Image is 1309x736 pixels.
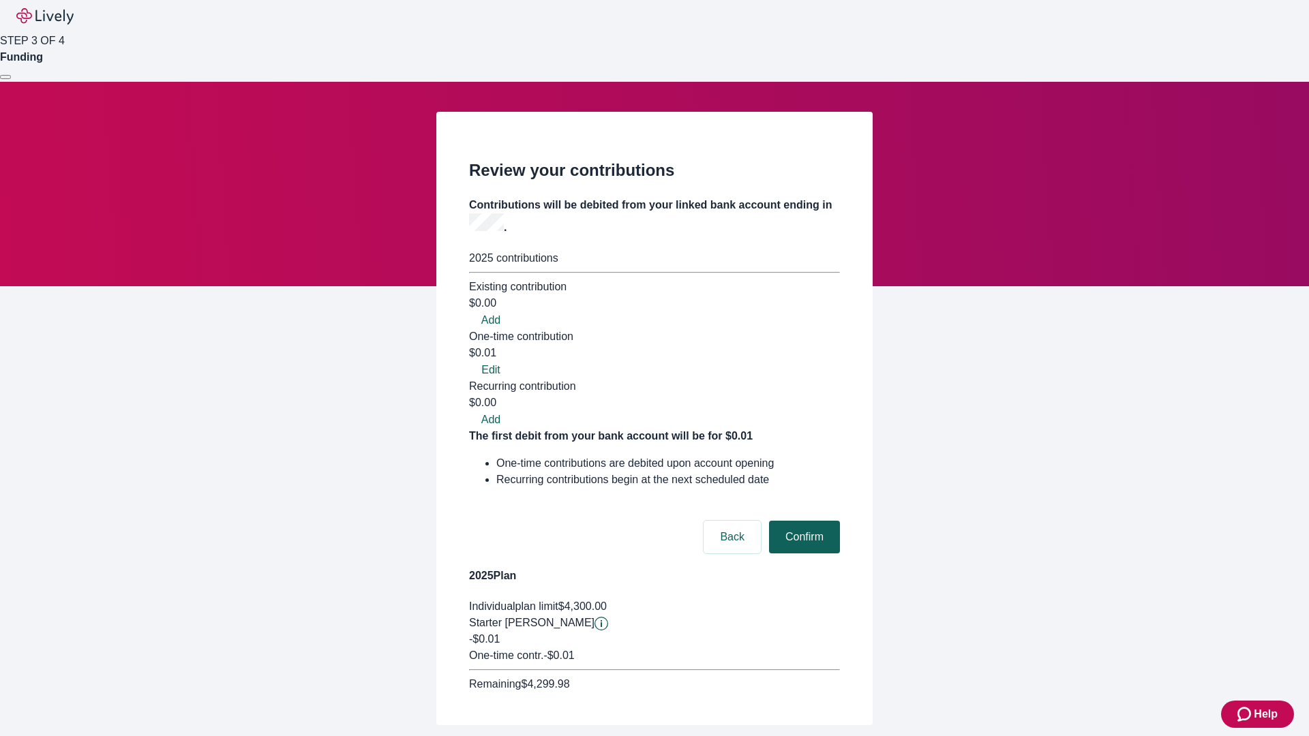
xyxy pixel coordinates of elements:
h4: Contributions will be debited from your linked bank account ending in . [469,197,840,236]
span: $4,300.00 [558,600,607,612]
span: - $0.01 [543,649,574,661]
span: One-time contr. [469,649,543,661]
span: Individual plan limit [469,600,558,612]
h2: Review your contributions [469,158,840,183]
div: Existing contribution [469,279,840,295]
svg: Starter penny details [595,617,608,630]
img: Lively [16,8,74,25]
button: Confirm [769,521,840,553]
button: Zendesk support iconHelp [1221,701,1294,728]
span: Starter [PERSON_NAME] [469,617,595,628]
button: Lively will contribute $0.01 to establish your account [595,617,608,630]
span: $4,299.98 [521,678,569,690]
span: Help [1254,706,1278,722]
button: Add [469,312,513,328]
strong: The first debit from your bank account will be for $0.01 [469,430,753,442]
span: Remaining [469,678,521,690]
button: Add [469,412,513,428]
div: One-time contribution [469,328,840,345]
li: One-time contributions are debited upon account opening [496,455,840,472]
div: $0.00 [469,395,840,411]
div: $0.00 [469,295,840,311]
div: 2025 contributions [469,250,840,266]
svg: Zendesk support icon [1237,706,1254,722]
span: -$0.01 [469,633,500,645]
li: Recurring contributions begin at the next scheduled date [496,472,840,488]
button: Back [704,521,761,553]
div: $0.01 [469,345,840,361]
h4: 2025 Plan [469,568,840,584]
div: Recurring contribution [469,378,840,395]
button: Edit [469,362,513,378]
